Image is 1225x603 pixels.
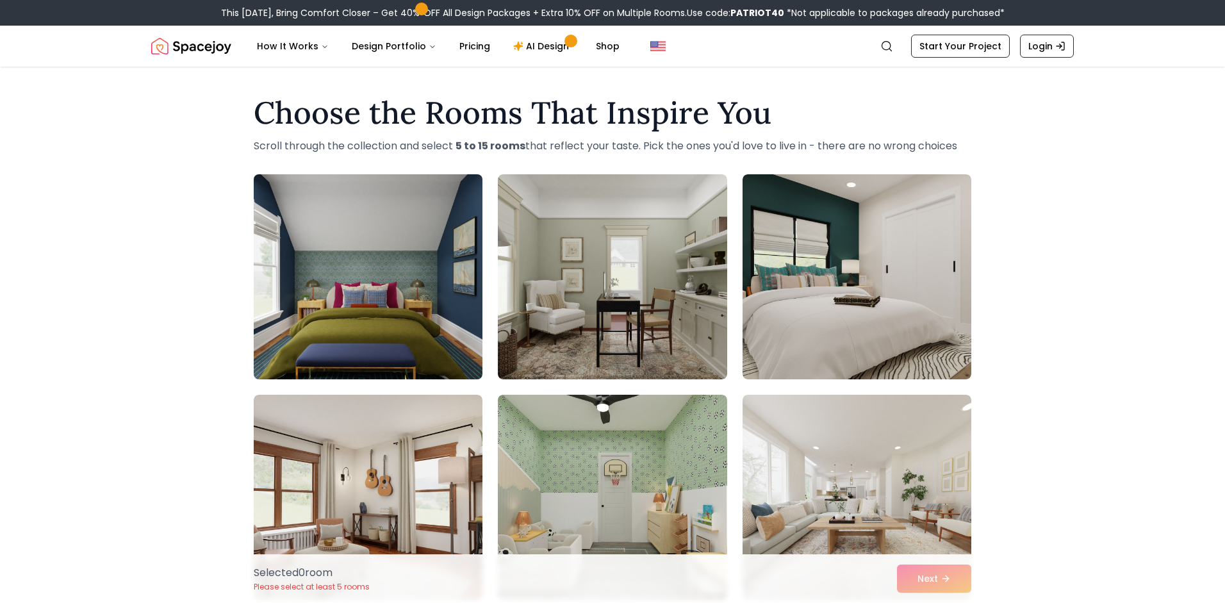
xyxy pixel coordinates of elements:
[254,395,482,600] img: Room room-4
[743,174,971,379] img: Room room-3
[449,33,500,59] a: Pricing
[911,35,1010,58] a: Start Your Project
[151,33,231,59] img: Spacejoy Logo
[650,38,666,54] img: United States
[743,395,971,600] img: Room room-6
[456,138,525,153] strong: 5 to 15 rooms
[254,582,370,592] p: Please select at least 5 rooms
[254,138,971,154] p: Scroll through the collection and select that reflect your taste. Pick the ones you'd love to liv...
[254,565,370,581] p: Selected 0 room
[498,395,727,600] img: Room room-5
[248,169,488,384] img: Room room-1
[784,6,1005,19] span: *Not applicable to packages already purchased*
[341,33,447,59] button: Design Portfolio
[221,6,1005,19] div: This [DATE], Bring Comfort Closer – Get 40% OFF All Design Packages + Extra 10% OFF on Multiple R...
[254,97,971,128] h1: Choose the Rooms That Inspire You
[687,6,784,19] span: Use code:
[503,33,583,59] a: AI Design
[151,33,231,59] a: Spacejoy
[498,174,727,379] img: Room room-2
[1020,35,1074,58] a: Login
[247,33,630,59] nav: Main
[247,33,339,59] button: How It Works
[151,26,1074,67] nav: Global
[730,6,784,19] b: PATRIOT40
[586,33,630,59] a: Shop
